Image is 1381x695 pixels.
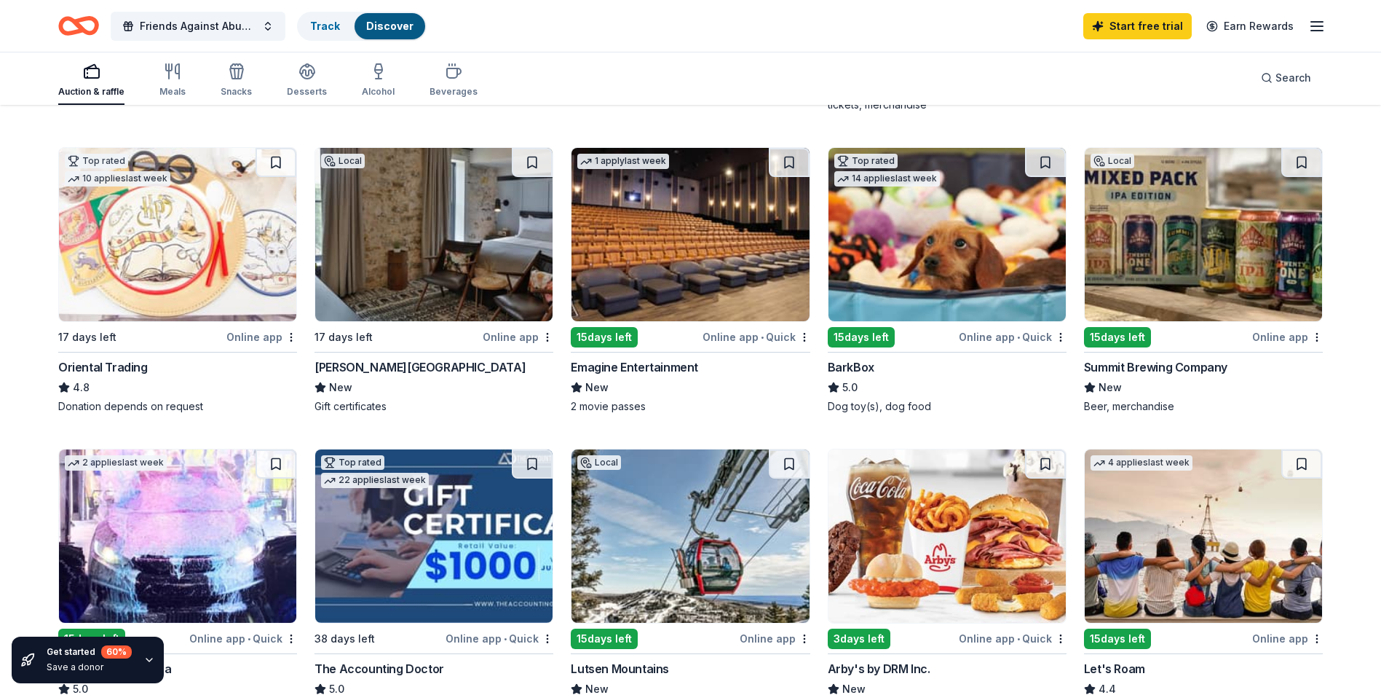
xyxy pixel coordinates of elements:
[315,148,553,321] img: Image for Lora Hotel
[571,399,810,414] div: 2 movie passes
[430,86,478,98] div: Beverages
[314,660,444,678] div: The Accounting Doctor
[221,86,252,98] div: Snacks
[1252,328,1323,346] div: Online app
[58,9,99,43] a: Home
[1084,399,1323,414] div: Beer, merchandise
[159,86,186,98] div: Meals
[159,57,186,105] button: Meals
[703,328,810,346] div: Online app Quick
[828,327,895,347] div: 15 days left
[1084,327,1151,347] div: 15 days left
[483,328,553,346] div: Online app
[571,327,638,347] div: 15 days left
[577,154,669,169] div: 1 apply last week
[47,645,132,659] div: Get started
[314,329,373,346] div: 17 days left
[321,473,429,488] div: 22 applies last week
[959,328,1067,346] div: Online app Quick
[314,399,553,414] div: Gift certificates
[47,661,132,673] div: Save a donor
[101,645,132,659] div: 60 %
[1085,148,1322,321] img: Image for Summit Brewing Company
[828,629,890,649] div: 3 days left
[362,86,395,98] div: Alcohol
[314,147,553,414] a: Image for Lora HotelLocal17 days leftOnline app[PERSON_NAME][GEOGRAPHIC_DATA]NewGift certificates
[740,629,810,648] div: Online app
[571,358,698,376] div: Emagine Entertainment
[310,20,340,32] a: Track
[504,633,507,645] span: •
[828,147,1067,414] a: Image for BarkBoxTop rated14 applieslast week15days leftOnline app•QuickBarkBox5.0Dog toy(s), dog...
[73,379,90,396] span: 4.8
[571,148,809,321] img: Image for Emagine Entertainment
[1084,147,1323,414] a: Image for Summit Brewing CompanyLocal15days leftOnline appSummit Brewing CompanyNewBeer, merchandise
[959,629,1067,648] div: Online app Quick
[321,455,384,470] div: Top rated
[314,358,526,376] div: [PERSON_NAME][GEOGRAPHIC_DATA]
[58,57,124,105] button: Auction & raffle
[430,57,478,105] button: Beverages
[1084,629,1151,649] div: 15 days left
[828,148,1066,321] img: Image for BarkBox
[571,629,638,649] div: 15 days left
[366,20,413,32] a: Discover
[315,449,553,623] img: Image for The Accounting Doctor
[58,358,148,376] div: Oriental Trading
[59,449,296,623] img: Image for Tidal Wave Auto Spa
[1252,629,1323,648] div: Online app
[314,630,375,648] div: 38 days left
[585,379,609,396] span: New
[111,12,285,41] button: Friends Against Abuse Bingo Night
[65,455,167,471] div: 2 applies last week
[297,12,427,41] button: TrackDiscover
[828,399,1067,414] div: Dog toy(s), dog food
[1084,660,1145,678] div: Let's Roam
[59,148,296,321] img: Image for Oriental Trading
[58,329,116,346] div: 17 days left
[140,17,256,35] span: Friends Against Abuse Bingo Night
[1099,379,1122,396] span: New
[1198,13,1302,39] a: Earn Rewards
[1275,69,1311,87] span: Search
[1017,633,1020,645] span: •
[287,86,327,98] div: Desserts
[446,629,553,648] div: Online app Quick
[226,328,297,346] div: Online app
[571,147,810,414] a: Image for Emagine Entertainment1 applylast week15days leftOnline app•QuickEmagine EntertainmentNe...
[1017,331,1020,343] span: •
[362,57,395,105] button: Alcohol
[1083,13,1192,39] a: Start free trial
[577,455,621,470] div: Local
[58,86,124,98] div: Auction & raffle
[828,660,930,678] div: Arby's by DRM Inc.
[321,154,365,168] div: Local
[1084,358,1227,376] div: Summit Brewing Company
[58,399,297,414] div: Donation depends on request
[248,633,250,645] span: •
[1085,449,1322,623] img: Image for Let's Roam
[1249,63,1323,93] button: Search
[571,449,809,623] img: Image for Lutsen Mountains
[329,379,352,396] span: New
[65,154,128,168] div: Top rated
[1091,455,1192,471] div: 4 applies last week
[1091,154,1134,168] div: Local
[828,358,874,376] div: BarkBox
[834,154,898,168] div: Top rated
[58,147,297,414] a: Image for Oriental TradingTop rated10 applieslast week17 days leftOnline appOriental Trading4.8Do...
[761,331,764,343] span: •
[842,379,858,396] span: 5.0
[221,57,252,105] button: Snacks
[571,660,669,678] div: Lutsen Mountains
[828,449,1066,623] img: Image for Arby's by DRM Inc.
[65,171,170,186] div: 10 applies last week
[834,171,940,186] div: 14 applies last week
[287,57,327,105] button: Desserts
